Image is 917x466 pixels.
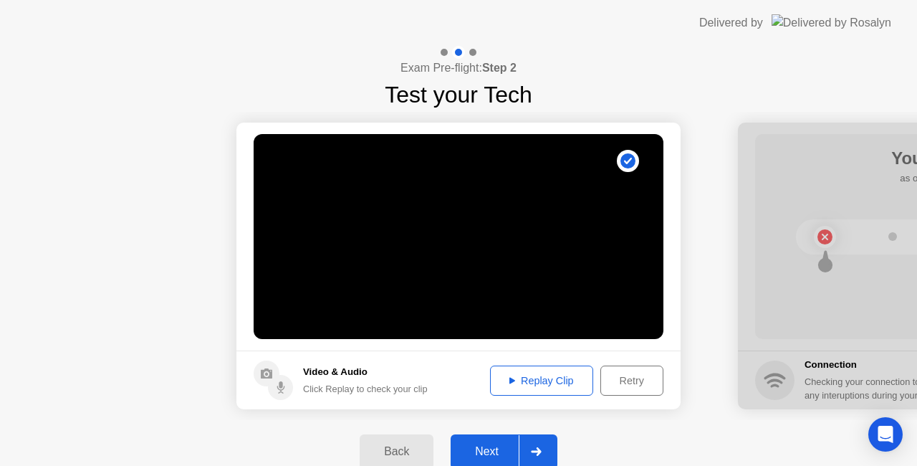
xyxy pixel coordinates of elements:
[482,62,517,74] b: Step 2
[490,366,593,396] button: Replay Clip
[400,60,517,77] h4: Exam Pre-flight:
[495,375,588,386] div: Replay Clip
[600,366,663,396] button: Retry
[303,382,428,396] div: Click Replay to check your clip
[699,14,763,32] div: Delivered by
[868,417,903,452] div: Open Intercom Messenger
[772,14,891,31] img: Delivered by Rosalyn
[303,365,428,379] h5: Video & Audio
[605,375,658,386] div: Retry
[364,445,429,458] div: Back
[455,445,519,458] div: Next
[385,77,532,112] h1: Test your Tech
